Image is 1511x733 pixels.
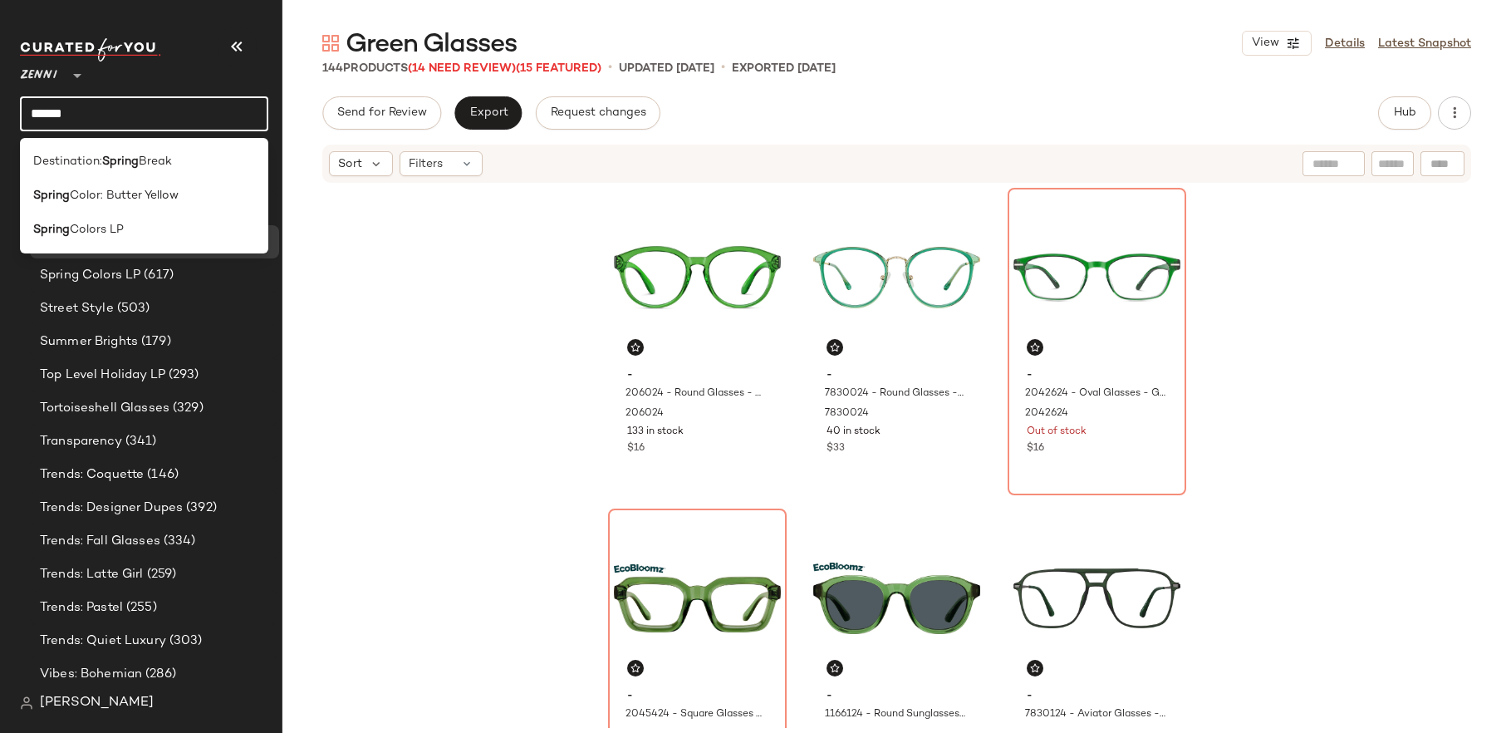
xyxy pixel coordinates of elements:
span: 1166124 - Round Sunglasses - Green - bio_based [825,707,965,722]
img: svg%3e [630,663,640,673]
img: 7830024-eyeglasses-front-view.jpg [813,194,980,362]
span: (503) [114,299,150,318]
span: Spring Colors LP [40,266,140,285]
div: Products [322,60,601,77]
span: (329) [169,399,204,418]
a: Details [1325,35,1365,52]
span: Transparency [40,432,122,451]
span: Filters [409,155,443,173]
span: 2045424 - Square Glasses - Green - bio_based [625,707,766,722]
span: • [608,58,612,78]
span: Tortoiseshell Glasses [40,399,169,418]
span: 40 in stock [827,425,881,440]
span: - [627,689,768,704]
img: svg%3e [630,342,640,352]
span: 2042624 - Oval Glasses - Green - Plastic [1025,386,1165,401]
span: 7830024 - Round Glasses - Green - Mixed [825,386,965,401]
a: Latest Snapshot [1378,35,1471,52]
span: (617) [140,266,174,285]
span: - [1027,689,1167,704]
span: $16 [627,441,645,456]
span: 206024 [625,406,664,421]
span: 144 [322,62,343,75]
span: Green Glasses [346,28,518,61]
button: Hub [1378,96,1431,130]
span: Vibes: Bohemian [40,665,142,684]
span: [PERSON_NAME] [40,693,154,713]
span: - [627,368,768,383]
img: svg%3e [830,663,840,673]
img: 7830124-eyeglasses-front-view.jpg [1013,514,1180,682]
img: 1166124-sunglasses-front-view.jpg [813,514,980,682]
span: (146) [144,465,179,485]
span: (293) [165,366,199,385]
button: View [1242,31,1312,56]
span: Hub [1393,106,1416,120]
span: - [827,689,967,704]
span: Send for Review [336,106,427,120]
span: Trends: Designer Dupes [40,499,183,518]
span: 206024 - Round Glasses - Green - Plastic [625,386,766,401]
button: Request changes [536,96,660,130]
img: 206024-eyeglasses-front-view.jpg [614,194,781,362]
img: svg%3e [830,342,840,352]
img: svg%3e [20,696,33,710]
span: Colors LP [70,221,124,239]
span: Destination: [33,153,102,170]
b: Spring [102,153,139,170]
span: - [1027,368,1167,383]
span: (259) [144,565,177,584]
p: updated [DATE] [619,60,714,77]
span: Break [139,153,172,170]
span: Summer Brights [40,332,138,352]
span: 133 in stock [627,425,684,440]
span: Street Style [40,299,114,318]
span: Sort [338,155,362,173]
span: (15 Featured) [516,62,601,75]
span: Trends: Quiet Luxury [40,632,166,651]
span: • [721,58,725,78]
span: $16 [1027,441,1044,456]
span: (303) [166,632,203,651]
span: Trends: Pastel [40,598,123,617]
span: Trends: Latte Girl [40,565,144,584]
img: svg%3e [322,35,339,52]
span: Trends: Coquette [40,465,144,485]
span: Trends: Fall Glasses [40,532,160,551]
span: Request changes [550,106,646,120]
span: Out of stock [1027,425,1087,440]
span: (341) [122,432,157,451]
span: - [827,368,967,383]
span: 7830124 - Aviator Glasses - Green - Mixed [1025,707,1165,722]
span: (334) [160,532,196,551]
span: (392) [183,499,217,518]
span: 7830024 [825,406,869,421]
p: Exported [DATE] [732,60,836,77]
span: (286) [142,665,176,684]
span: Export [469,106,508,120]
span: Zenni [20,57,57,86]
b: Spring [33,187,70,204]
img: svg%3e [1030,663,1040,673]
span: $33 [827,441,845,456]
span: Top Level Holiday LP [40,366,165,385]
span: (179) [138,332,171,352]
span: Color: Butter Yellow [70,187,179,204]
img: cfy_white_logo.C9jOOHJF.svg [20,38,161,61]
img: svg%3e [1030,342,1040,352]
span: (255) [123,598,157,617]
img: 2042624-eyeglasses-front-view.jpg [1013,194,1180,362]
b: Spring [33,221,70,239]
button: Send for Review [322,96,441,130]
button: Export [454,96,522,130]
img: 2045424-eyeglasses-front-view.jpg [614,514,781,682]
span: View [1251,37,1279,50]
span: (14 Need Review) [408,62,516,75]
span: 2042624 [1025,406,1068,421]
